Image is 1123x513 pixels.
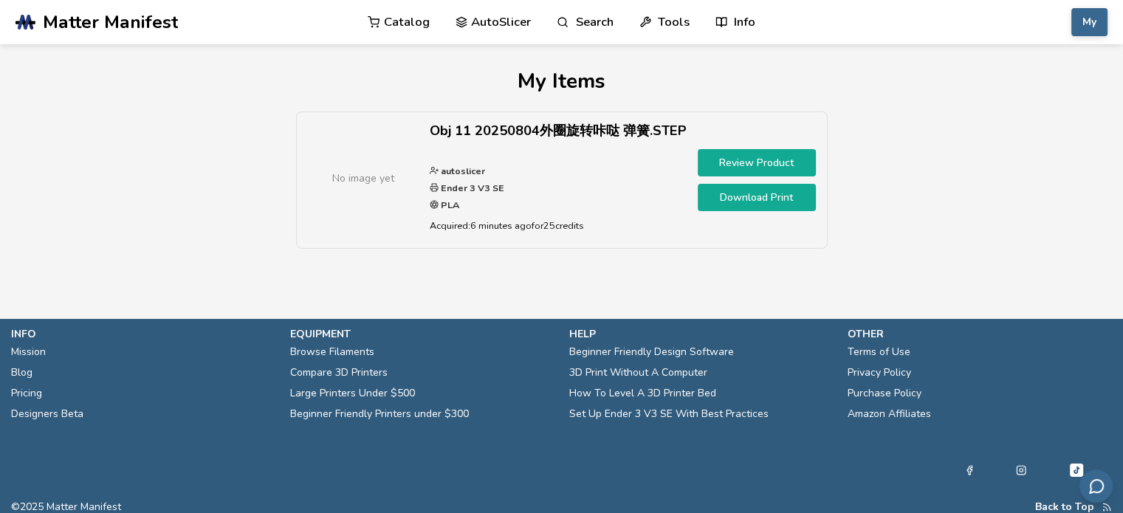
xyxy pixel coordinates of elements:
[964,461,975,479] a: Facebook
[1079,469,1113,503] button: Send feedback via email
[11,342,46,362] a: Mission
[11,501,121,513] span: © 2025 Matter Manifest
[11,362,32,383] a: Blog
[1016,461,1026,479] a: Instagram
[848,326,1112,342] p: other
[698,149,816,176] a: Review Product
[430,218,687,233] p: Acquired: 6 minutes ago for 25 credits
[290,362,388,383] a: Compare 3D Printers
[1071,8,1107,36] button: My
[1035,501,1094,513] button: Back to Top
[569,404,769,424] a: Set Up Ender 3 V3 SE With Best Practices
[1102,501,1112,513] a: RSS Feed
[439,165,485,177] strong: autoslicer
[11,326,275,342] p: info
[290,383,415,404] a: Large Printers Under $500
[569,326,834,342] p: help
[848,383,921,404] a: Purchase Policy
[698,184,816,211] a: Download Print
[439,199,459,211] strong: PLA
[290,342,374,362] a: Browse Filaments
[848,342,910,362] a: Terms of Use
[848,362,911,383] a: Privacy Policy
[43,12,178,32] span: Matter Manifest
[569,383,716,404] a: How To Level A 3D Printer Bed
[11,383,42,404] a: Pricing
[430,123,687,139] h2: Obj 11 20250804外圈旋转咔哒 弹簧.STEP
[290,326,554,342] p: equipment
[332,171,394,186] span: No image yet
[112,69,1011,93] h1: My Items
[11,404,83,424] a: Designers Beta
[1068,461,1085,479] a: Tiktok
[569,362,707,383] a: 3D Print Without A Computer
[848,404,931,424] a: Amazon Affiliates
[569,342,734,362] a: Beginner Friendly Design Software
[439,182,504,194] strong: Ender 3 V3 SE
[290,404,469,424] a: Beginner Friendly Printers under $300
